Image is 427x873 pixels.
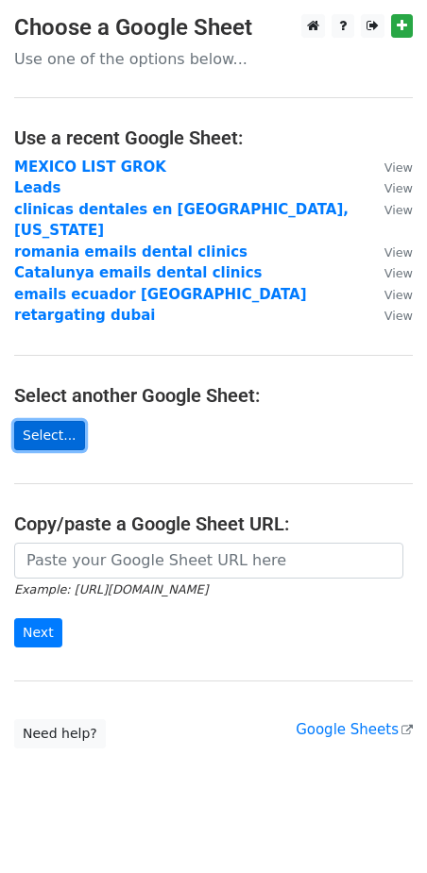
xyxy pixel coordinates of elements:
[14,243,248,260] a: romania emails dental clinics
[384,245,413,260] small: View
[14,264,262,281] a: Catalunya emails dental clinics
[366,307,413,324] a: View
[366,286,413,303] a: View
[14,179,61,196] a: Leads
[366,179,413,196] a: View
[384,309,413,323] small: View
[384,181,413,195] small: View
[366,243,413,260] a: View
[14,618,62,647] input: Next
[384,160,413,175] small: View
[14,421,85,450] a: Select...
[14,286,307,303] a: emails ecuador [GEOGRAPHIC_DATA]
[14,201,349,240] a: clinicas dentales en [GEOGRAPHIC_DATA], [US_STATE]
[14,159,166,176] a: MEXICO LIST GROK
[14,512,413,535] h4: Copy/paste a Google Sheet URL:
[366,159,413,176] a: View
[14,543,403,579] input: Paste your Google Sheet URL here
[384,288,413,302] small: View
[333,782,427,873] iframe: Chat Widget
[14,126,413,149] h4: Use a recent Google Sheet:
[14,14,413,42] h3: Choose a Google Sheet
[14,719,106,748] a: Need help?
[366,264,413,281] a: View
[14,384,413,407] h4: Select another Google Sheet:
[296,721,413,738] a: Google Sheets
[14,307,156,324] a: retargating dubai
[14,582,208,596] small: Example: [URL][DOMAIN_NAME]
[14,49,413,69] p: Use one of the options below...
[384,266,413,280] small: View
[366,201,413,218] a: View
[384,203,413,217] small: View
